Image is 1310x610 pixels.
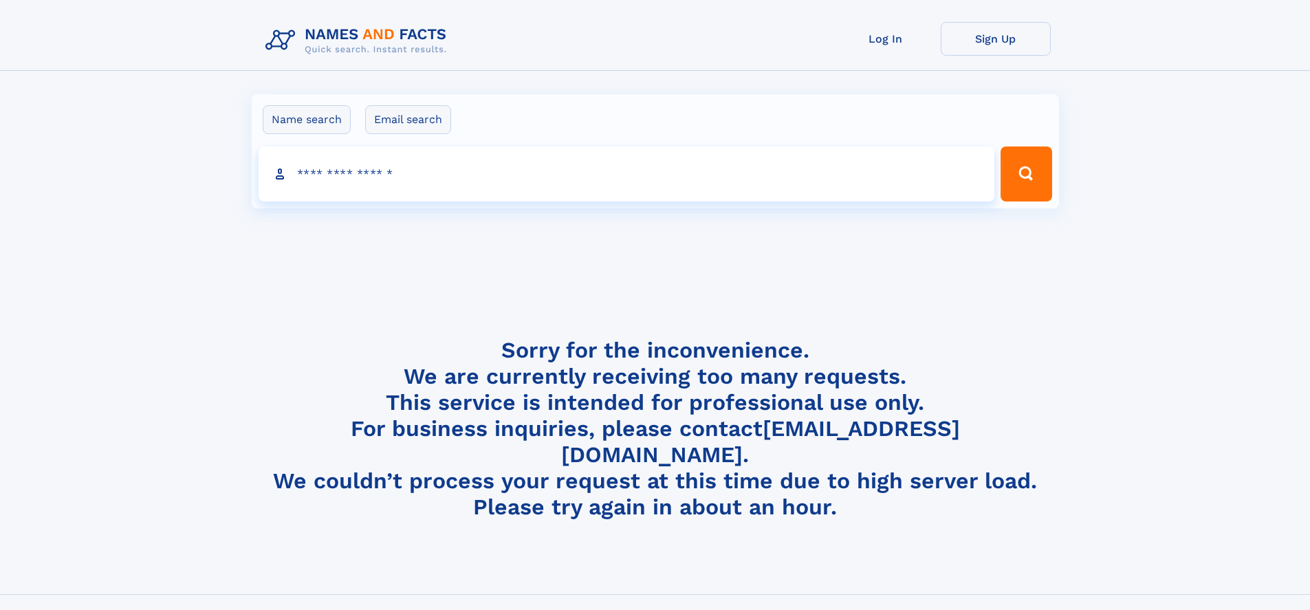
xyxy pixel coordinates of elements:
[259,146,995,201] input: search input
[365,105,451,134] label: Email search
[941,22,1051,56] a: Sign Up
[260,22,458,59] img: Logo Names and Facts
[561,415,960,468] a: [EMAIL_ADDRESS][DOMAIN_NAME]
[263,105,351,134] label: Name search
[260,337,1051,521] h4: Sorry for the inconvenience. We are currently receiving too many requests. This service is intend...
[831,22,941,56] a: Log In
[1001,146,1051,201] button: Search Button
